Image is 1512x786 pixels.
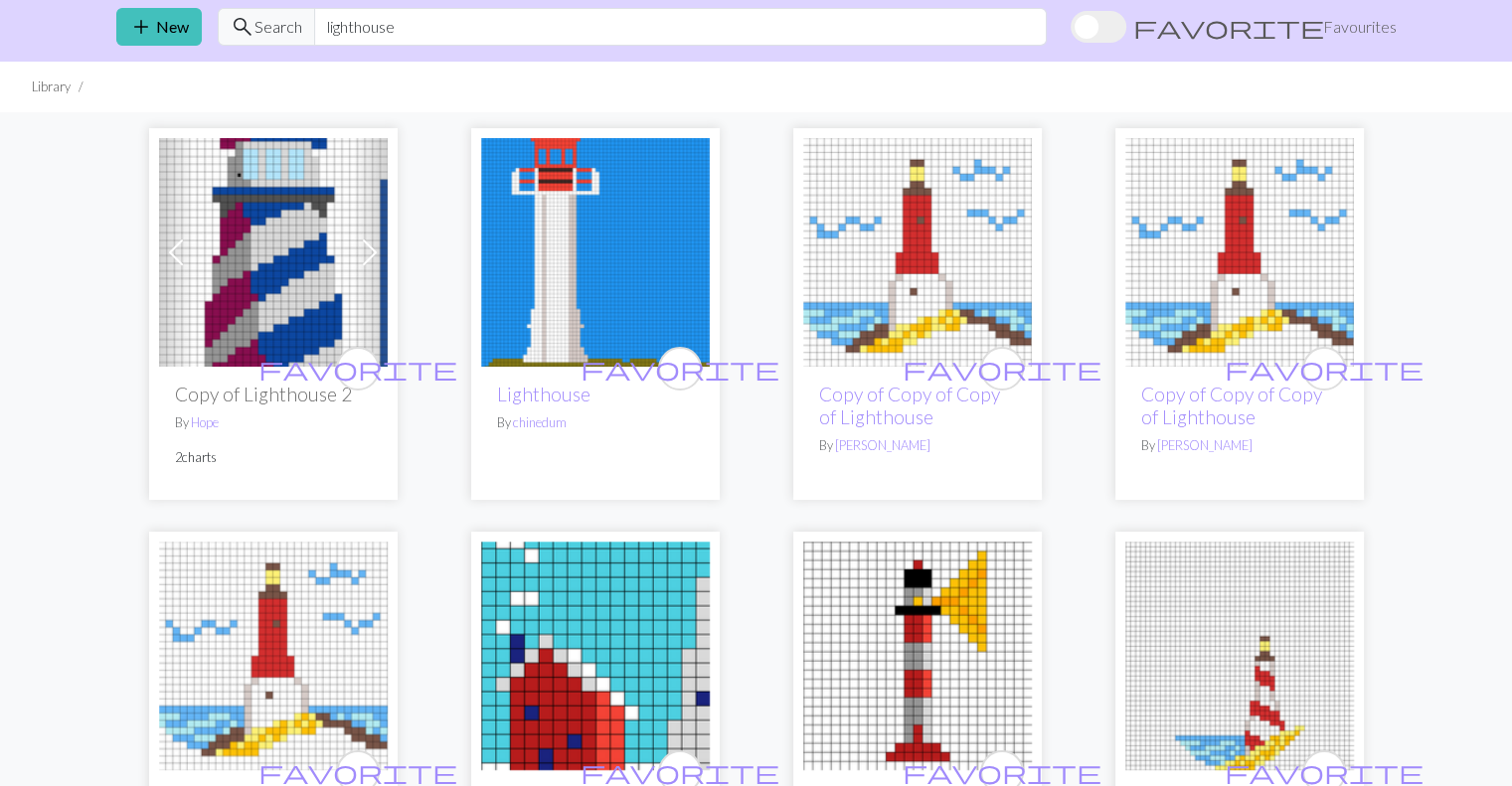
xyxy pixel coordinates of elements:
[819,436,1016,455] p: By
[513,414,567,430] a: chinedum
[980,347,1024,391] button: favourite
[1157,437,1253,453] a: [PERSON_NAME]
[1225,353,1424,384] span: favorite
[159,240,388,259] a: Lighthouse 2
[175,448,372,467] p: 2 charts
[581,353,779,384] span: favorite
[258,353,457,384] span: favorite
[1125,542,1354,770] img: Lighthouse
[191,414,219,430] a: Hope
[497,383,590,405] a: Lighthouse
[1125,240,1354,259] a: Lighthouse
[336,347,380,391] button: favourite
[903,353,1101,384] span: favorite
[803,240,1032,259] a: Lighthouse
[1225,349,1424,389] i: favourite
[175,413,372,432] p: By
[819,383,1000,428] a: Copy of Copy of Copy of Lighthouse
[803,138,1032,367] img: Lighthouse
[116,8,202,46] button: New
[803,542,1032,770] img: Lighthouse
[175,383,372,405] h2: Copy of Lighthouse 2
[1302,347,1346,391] button: favourite
[1141,436,1338,455] p: By
[835,437,930,453] a: [PERSON_NAME]
[481,240,710,259] a: Lighthouse
[581,349,779,389] i: favourite
[481,542,710,770] img: Lighthouse Swatch
[32,78,71,96] li: Library
[481,644,710,663] a: Lighthouse Swatch
[1125,644,1354,663] a: Lighthouse
[1125,138,1354,367] img: Lighthouse
[1071,8,1397,46] label: Show favourites
[159,644,388,663] a: Lighthouse
[1133,13,1324,41] span: favorite
[159,542,388,770] img: Lighthouse
[658,347,702,391] button: favourite
[497,413,694,432] p: By
[254,15,302,39] span: Search
[258,349,457,389] i: favourite
[129,13,153,41] span: add
[231,13,254,41] span: search
[903,349,1101,389] i: favourite
[481,138,710,367] img: Lighthouse
[1141,383,1322,428] a: Copy of Copy of Copy of Lighthouse
[159,138,388,367] img: Lighthouse 2
[803,644,1032,663] a: Lighthouse
[1323,15,1397,39] span: Favourites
